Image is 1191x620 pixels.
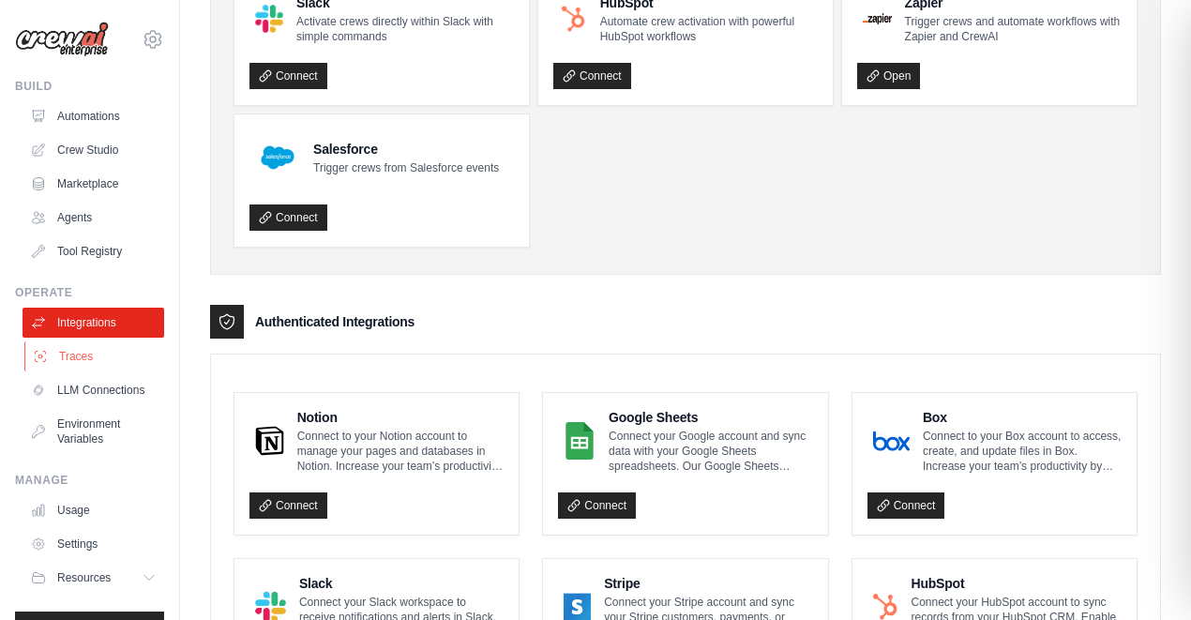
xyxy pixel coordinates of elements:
[255,5,283,33] img: Slack Logo
[23,236,164,266] a: Tool Registry
[923,408,1122,427] h4: Box
[23,203,164,233] a: Agents
[604,574,813,593] h4: Stripe
[23,409,164,454] a: Environment Variables
[600,14,818,44] p: Automate crew activation with powerful HubSpot workflows
[15,473,164,488] div: Manage
[23,563,164,593] button: Resources
[23,495,164,525] a: Usage
[296,14,514,44] p: Activate crews directly within Slack with simple commands
[23,375,164,405] a: LLM Connections
[23,169,164,199] a: Marketplace
[255,312,415,331] h3: Authenticated Integrations
[15,79,164,94] div: Build
[297,408,505,427] h4: Notion
[255,135,300,180] img: Salesforce Logo
[23,101,164,131] a: Automations
[23,135,164,165] a: Crew Studio
[15,285,164,300] div: Operate
[911,574,1122,593] h4: HubSpot
[609,408,813,427] h4: Google Sheets
[299,574,504,593] h4: Slack
[24,341,166,371] a: Traces
[313,140,499,159] h4: Salesforce
[15,22,109,57] img: Logo
[553,63,631,89] a: Connect
[863,13,892,24] img: Zapier Logo
[297,429,505,474] p: Connect to your Notion account to manage your pages and databases in Notion. Increase your team’s...
[558,492,636,519] a: Connect
[873,422,910,460] img: Box Logo
[249,204,327,231] a: Connect
[255,422,284,460] img: Notion Logo
[23,529,164,559] a: Settings
[923,429,1122,474] p: Connect to your Box account to access, create, and update files in Box. Increase your team’s prod...
[249,492,327,519] a: Connect
[857,63,920,89] a: Open
[313,160,499,175] p: Trigger crews from Salesforce events
[249,63,327,89] a: Connect
[564,422,595,460] img: Google Sheets Logo
[23,308,164,338] a: Integrations
[559,5,587,33] img: HubSpot Logo
[57,570,111,585] span: Resources
[905,14,1122,44] p: Trigger crews and automate workflows with Zapier and CrewAI
[609,429,813,474] p: Connect your Google account and sync data with your Google Sheets spreadsheets. Our Google Sheets...
[867,492,945,519] a: Connect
